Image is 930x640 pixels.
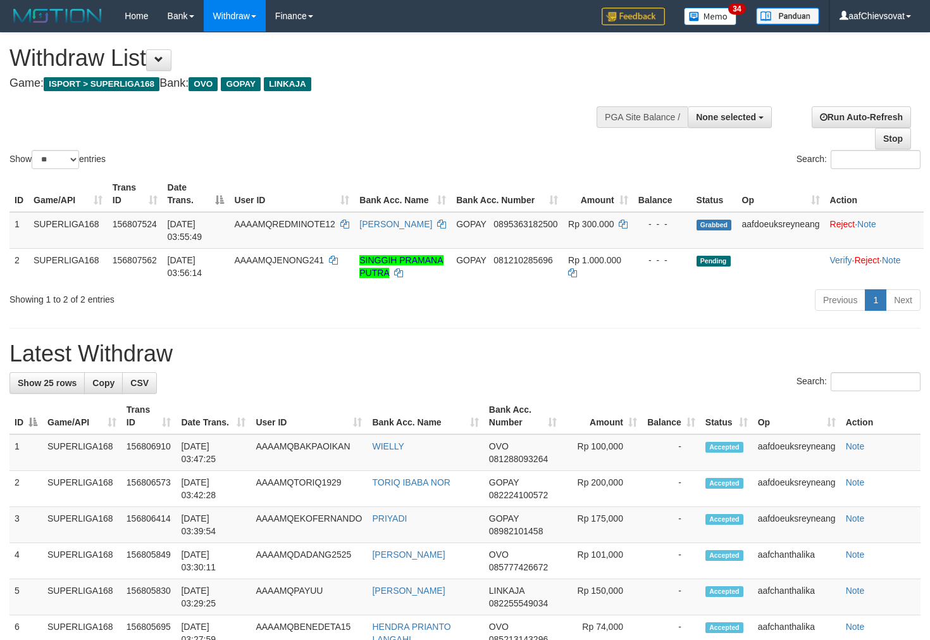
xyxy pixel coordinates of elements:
[372,586,445,596] a: [PERSON_NAME]
[168,219,202,242] span: [DATE] 03:55:49
[489,454,548,464] span: Copy 081288093264 to clipboard
[568,219,614,229] span: Rp 300.000
[753,579,841,615] td: aafchanthalika
[456,219,486,229] span: GOPAY
[568,255,621,265] span: Rp 1.000.000
[372,549,445,560] a: [PERSON_NAME]
[9,543,42,579] td: 4
[451,176,563,212] th: Bank Acc. Number: activate to sort column ascending
[372,441,404,451] a: WIELLY
[9,434,42,471] td: 1
[493,255,552,265] span: Copy 081210285696 to clipboard
[168,255,202,278] span: [DATE] 03:56:14
[642,398,700,434] th: Balance: activate to sort column ascending
[42,507,121,543] td: SUPERLIGA168
[846,549,865,560] a: Note
[602,8,665,25] img: Feedback.jpg
[176,543,251,579] td: [DATE] 03:30:11
[846,586,865,596] a: Note
[705,442,743,453] span: Accepted
[882,255,901,265] a: Note
[9,579,42,615] td: 5
[32,150,79,169] select: Showentries
[372,477,450,487] a: TORIQ IBABA NOR
[705,514,743,525] span: Accepted
[9,176,28,212] th: ID
[697,256,731,267] span: Pending
[562,579,642,615] td: Rp 150,000
[489,549,509,560] span: OVO
[846,477,865,487] a: Note
[28,212,108,249] td: SUPERLIGA168
[122,372,157,394] a: CSV
[234,255,324,265] span: AAAAMQJENONG241
[493,219,557,229] span: Copy 0895363182500 to clipboard
[562,398,642,434] th: Amount: activate to sort column ascending
[489,562,548,572] span: Copy 085777426672 to clipboard
[691,176,737,212] th: Status
[359,255,443,278] a: SINGGIH PRAMANA PUTRA
[9,341,921,367] h1: Latest Withdraw
[9,507,42,543] td: 3
[825,248,924,284] td: · ·
[753,398,841,434] th: Op: activate to sort column ascending
[9,471,42,507] td: 2
[234,219,335,229] span: AAAAMQREDMINOTE12
[642,471,700,507] td: -
[846,622,865,632] a: Note
[354,176,451,212] th: Bank Acc. Name: activate to sort column ascending
[886,289,921,311] a: Next
[489,490,548,500] span: Copy 082224100572 to clipboard
[489,441,509,451] span: OVO
[176,507,251,543] td: [DATE] 03:39:54
[9,398,42,434] th: ID: activate to sort column descending
[251,579,367,615] td: AAAAMQPAYUU
[28,176,108,212] th: Game/API: activate to sort column ascending
[562,507,642,543] td: Rp 175,000
[121,434,177,471] td: 156806910
[251,434,367,471] td: AAAAMQBAKPAOIKAN
[642,434,700,471] td: -
[841,398,921,434] th: Action
[642,507,700,543] td: -
[737,212,825,249] td: aafdoeuksreyneang
[562,434,642,471] td: Rp 100,000
[489,513,519,524] span: GOPAY
[251,471,367,507] td: AAAAMQTORIQ1929
[42,543,121,579] td: SUPERLIGA168
[753,543,841,579] td: aafchanthalika
[372,513,407,524] a: PRIYADI
[9,77,607,90] h4: Game: Bank:
[753,434,841,471] td: aafdoeuksreyneang
[121,579,177,615] td: 156805830
[562,543,642,579] td: Rp 101,000
[489,477,519,487] span: GOPAY
[9,288,378,306] div: Showing 1 to 2 of 2 entries
[705,586,743,597] span: Accepted
[642,543,700,579] td: -
[857,219,876,229] a: Note
[113,219,157,229] span: 156807524
[229,176,354,212] th: User ID: activate to sort column ascending
[9,372,85,394] a: Show 25 rows
[121,543,177,579] td: 156805849
[638,254,686,267] div: - - -
[84,372,123,394] a: Copy
[700,398,753,434] th: Status: activate to sort column ascending
[42,471,121,507] td: SUPERLIGA168
[121,471,177,507] td: 156806573
[638,218,686,230] div: - - -
[367,398,483,434] th: Bank Acc. Name: activate to sort column ascending
[684,8,737,25] img: Button%20Memo.svg
[688,106,772,128] button: None selected
[18,378,77,388] span: Show 25 rows
[251,543,367,579] td: AAAAMQDADANG2525
[753,507,841,543] td: aafdoeuksreyneang
[44,77,159,91] span: ISPORT > SUPERLIGA168
[176,398,251,434] th: Date Trans.: activate to sort column ascending
[825,176,924,212] th: Action
[797,150,921,169] label: Search:
[189,77,218,91] span: OVO
[633,176,691,212] th: Balance
[121,507,177,543] td: 156806414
